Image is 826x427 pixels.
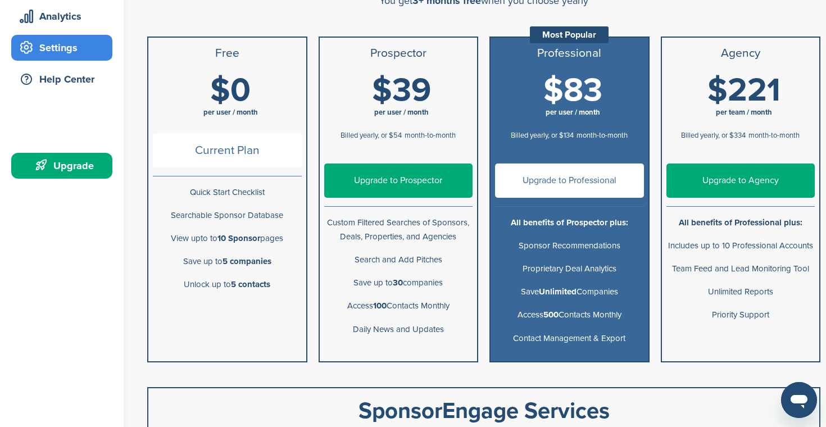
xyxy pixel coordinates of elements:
b: Unlimited [539,287,577,297]
b: All benefits of Prospector plus: [511,217,628,228]
span: $221 [707,71,780,110]
div: Most Popular [530,26,609,43]
span: Current Plan [153,133,302,167]
p: Sponsor Recommendations [495,239,644,253]
p: Daily News and Updates [324,322,473,337]
p: Save Companies [495,285,644,299]
span: month-to-month [405,131,456,140]
span: $39 [372,71,431,110]
p: Contact Management & Export [495,331,644,346]
span: Billed yearly, or $54 [341,131,402,140]
span: month-to-month [748,131,800,140]
span: Billed yearly, or $134 [511,131,574,140]
b: 500 [543,310,559,320]
p: View upto to pages [153,231,302,246]
p: Priority Support [666,308,815,322]
b: 10 Sponsor [217,233,260,243]
span: Billed yearly, or $334 [681,131,746,140]
span: $83 [543,71,602,110]
iframe: Button to launch messaging window [781,382,817,418]
b: 100 [373,301,387,311]
div: Settings [17,38,112,58]
p: Unlock up to [153,278,302,292]
p: Team Feed and Lead Monitoring Tool [666,262,815,276]
b: 5 contacts [231,279,270,289]
span: per user / month [546,108,600,117]
p: Save up to companies [324,276,473,290]
b: 30 [393,278,403,288]
h3: Free [153,47,302,60]
div: Upgrade [17,156,112,176]
p: Searchable Sponsor Database [153,208,302,222]
a: Settings [11,35,112,61]
p: Custom Filtered Searches of Sponsors, Deals, Properties, and Agencies [324,216,473,244]
b: 5 companies [223,256,271,266]
a: Upgrade to Professional [495,163,644,198]
span: month-to-month [577,131,628,140]
p: Unlimited Reports [666,285,815,299]
b: All benefits of Professional plus: [679,217,802,228]
div: Help Center [17,69,112,89]
a: Upgrade [11,153,112,179]
p: Search and Add Pitches [324,253,473,267]
h3: Prospector [324,47,473,60]
div: Analytics [17,6,112,26]
span: per team / month [716,108,772,117]
span: $0 [210,71,251,110]
p: Quick Start Checklist [153,185,302,199]
p: Proprietary Deal Analytics [495,262,644,276]
span: per user / month [203,108,258,117]
div: SponsorEngage Services [160,399,808,422]
p: Includes up to 10 Professional Accounts [666,239,815,253]
p: Save up to [153,255,302,269]
p: Access Contacts Monthly [495,308,644,322]
span: per user / month [374,108,429,117]
a: Analytics [11,3,112,29]
a: Help Center [11,66,112,92]
a: Upgrade to Prospector [324,163,473,198]
h3: Agency [666,47,815,60]
h3: Professional [495,47,644,60]
a: Upgrade to Agency [666,163,815,198]
p: Access Contacts Monthly [324,299,473,313]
